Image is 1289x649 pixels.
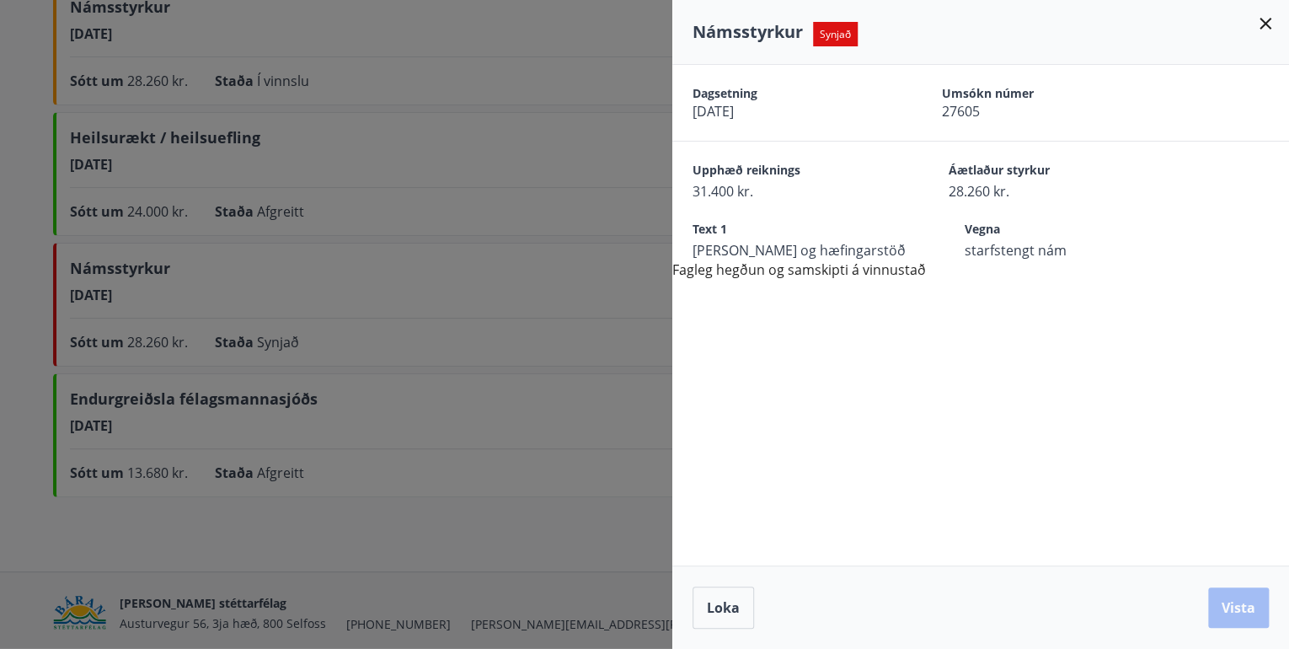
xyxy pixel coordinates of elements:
[693,85,883,102] span: Dagsetning
[693,102,883,121] span: [DATE]
[693,221,906,241] span: Text 1
[693,587,754,629] button: Loka
[693,241,906,260] span: [PERSON_NAME] og hæfingarstöð
[707,598,740,617] span: Loka
[942,85,1132,102] span: Umsókn númer
[672,65,1289,280] div: Fagleg hegðun og samskipti á vinnustað
[965,221,1162,241] span: Vegna
[949,162,1146,182] span: Áætlaður styrkur
[949,182,1146,201] span: 28.260 kr.
[965,241,1162,260] span: starfstengt nám
[693,182,890,201] span: 31.400 kr.
[813,22,858,46] span: Synjað
[693,162,890,182] span: Upphæð reiknings
[693,20,803,43] span: Námsstyrkur
[942,102,1132,121] span: 27605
